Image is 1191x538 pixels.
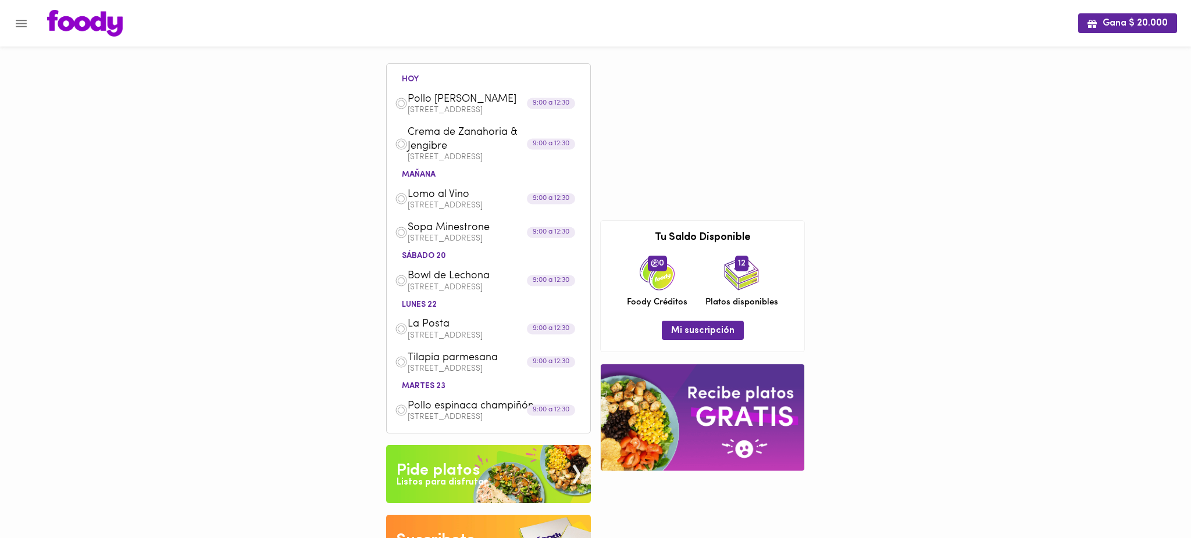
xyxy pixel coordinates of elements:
[386,445,591,503] img: Pide un Platos
[527,405,575,416] div: 9:00 a 12:30
[1087,18,1168,29] span: Gana $ 20.000
[408,284,582,292] p: [STREET_ADDRESS]
[393,298,446,309] li: lunes 22
[408,413,582,421] p: [STREET_ADDRESS]
[609,232,796,244] h3: Tu Saldo Disponible
[47,10,123,37] img: logo.png
[601,364,804,471] img: referral-banner.png
[408,235,582,243] p: [STREET_ADDRESS]
[527,193,575,205] div: 9:00 a 12:30
[651,259,659,267] img: foody-creditos.png
[7,9,35,38] button: Menu
[408,106,582,114] p: [STREET_ADDRESS]
[648,256,667,271] span: 0
[408,202,582,210] p: [STREET_ADDRESS]
[408,153,582,162] p: [STREET_ADDRESS]
[408,126,541,153] span: Crema de Zanahoria & Jengibre
[1078,13,1177,33] button: Gana $ 20.000
[395,138,408,150] img: dish.png
[393,249,455,260] li: sábado 20
[393,168,445,179] li: mañana
[395,274,408,287] img: dish.png
[408,332,582,340] p: [STREET_ADDRESS]
[397,459,480,482] div: Pide platos
[408,188,541,202] span: Lomo al Vino
[640,256,675,290] img: credits-package.png
[724,256,759,290] img: icon_dishes.png
[527,275,575,286] div: 9:00 a 12:30
[627,296,687,309] span: Foody Créditos
[735,256,748,271] span: 12
[662,321,744,340] button: Mi suscripción
[395,322,408,335] img: dish.png
[395,404,408,417] img: dish.png
[395,97,408,110] img: dish.png
[408,365,582,373] p: [STREET_ADDRESS]
[1124,471,1179,526] iframe: Messagebird Livechat Widget
[393,73,428,84] li: hoy
[408,270,541,283] span: Bowl de Lechona
[393,379,455,390] li: martes 23
[705,296,778,309] span: Platos disponibles
[408,400,541,413] span: Pollo espinaca champiñón
[527,357,575,368] div: 9:00 a 12:30
[527,138,575,149] div: 9:00 a 12:30
[527,98,575,109] div: 9:00 a 12:30
[397,476,487,489] div: Listos para disfrutar
[527,227,575,238] div: 9:00 a 12:30
[395,192,408,205] img: dish.png
[408,93,541,106] span: Pollo [PERSON_NAME]
[408,318,541,331] span: La Posta
[408,352,541,365] span: Tilapia parmesana
[527,323,575,334] div: 9:00 a 12:30
[395,226,408,239] img: dish.png
[395,356,408,368] img: dish.png
[408,221,541,235] span: Sopa Minestrone
[671,325,734,336] span: Mi suscripción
